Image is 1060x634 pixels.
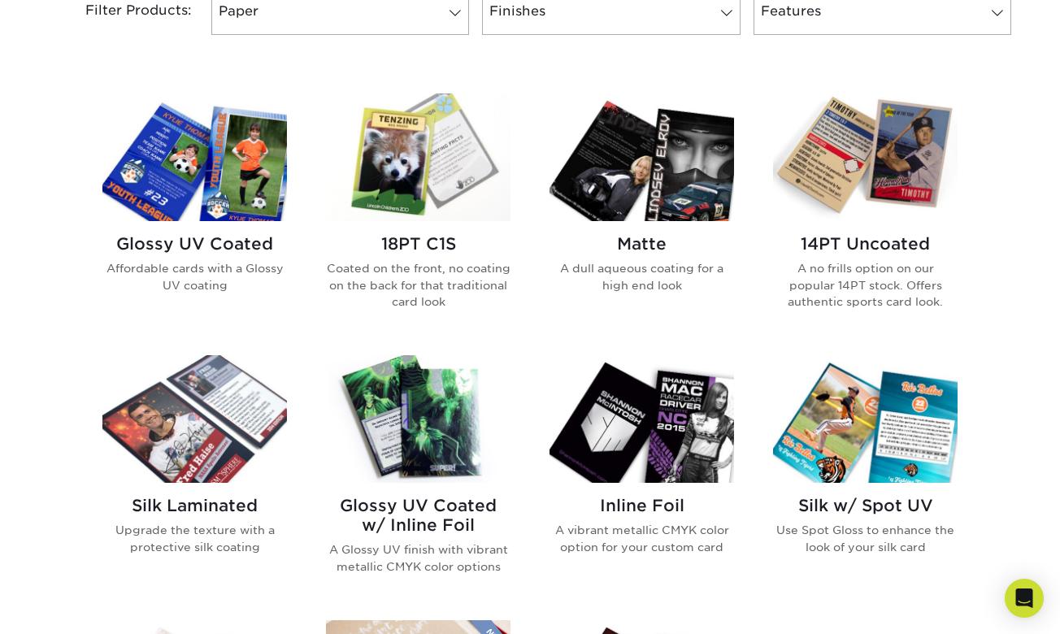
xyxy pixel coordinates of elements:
[550,522,734,555] p: A vibrant metallic CMYK color option for your custom card
[773,355,958,601] a: Silk w/ Spot UV Trading Cards Silk w/ Spot UV Use Spot Gloss to enhance the look of your silk card
[102,355,287,483] img: Silk Laminated Trading Cards
[326,541,510,575] p: A Glossy UV finish with vibrant metallic CMYK color options
[102,522,287,555] p: Upgrade the texture with a protective silk coating
[326,93,510,221] img: 18PT C1S Trading Cards
[550,234,734,254] h2: Matte
[102,93,287,221] img: Glossy UV Coated Trading Cards
[550,93,734,336] a: Matte Trading Cards Matte A dull aqueous coating for a high end look
[550,260,734,293] p: A dull aqueous coating for a high end look
[773,234,958,254] h2: 14PT Uncoated
[773,355,958,483] img: Silk w/ Spot UV Trading Cards
[326,496,510,535] h2: Glossy UV Coated w/ Inline Foil
[102,260,287,293] p: Affordable cards with a Glossy UV coating
[773,260,958,310] p: A no frills option on our popular 14PT stock. Offers authentic sports card look.
[326,260,510,310] p: Coated on the front, no coating on the back for that traditional card look
[326,93,510,336] a: 18PT C1S Trading Cards 18PT C1S Coated on the front, no coating on the back for that traditional ...
[102,355,287,601] a: Silk Laminated Trading Cards Silk Laminated Upgrade the texture with a protective silk coating
[550,355,734,483] img: Inline Foil Trading Cards
[773,93,958,336] a: 14PT Uncoated Trading Cards 14PT Uncoated A no frills option on our popular 14PT stock. Offers au...
[773,93,958,221] img: 14PT Uncoated Trading Cards
[550,355,734,601] a: Inline Foil Trading Cards Inline Foil A vibrant metallic CMYK color option for your custom card
[102,93,287,336] a: Glossy UV Coated Trading Cards Glossy UV Coated Affordable cards with a Glossy UV coating
[326,355,510,483] img: Glossy UV Coated w/ Inline Foil Trading Cards
[326,355,510,601] a: Glossy UV Coated w/ Inline Foil Trading Cards Glossy UV Coated w/ Inline Foil A Glossy UV finish ...
[102,496,287,515] h2: Silk Laminated
[773,522,958,555] p: Use Spot Gloss to enhance the look of your silk card
[1005,579,1044,618] div: Open Intercom Messenger
[773,496,958,515] h2: Silk w/ Spot UV
[102,234,287,254] h2: Glossy UV Coated
[550,93,734,221] img: Matte Trading Cards
[326,234,510,254] h2: 18PT C1S
[550,496,734,515] h2: Inline Foil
